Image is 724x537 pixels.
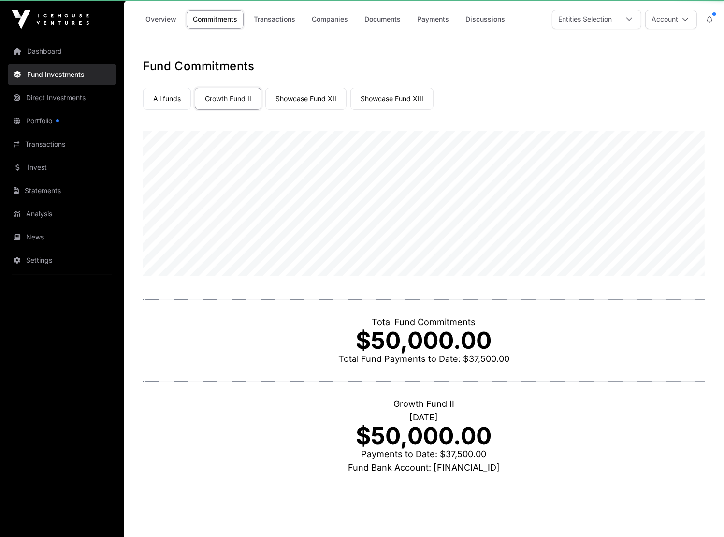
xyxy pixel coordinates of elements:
[8,250,116,271] a: Settings
[411,10,455,29] a: Payments
[8,180,116,201] a: Statements
[645,10,697,29] button: Account
[552,10,618,29] div: Entities Selection
[143,329,705,352] p: $50,000.00
[143,411,705,424] p: [DATE]
[8,226,116,248] a: News
[459,10,511,29] a: Discussions
[187,10,244,29] a: Commitments
[143,424,705,447] p: $50,000.00
[265,88,347,110] a: Showcase Fund XII
[676,491,724,537] iframe: Chat Widget
[143,447,705,461] p: Payments to Date: $37,500.00
[143,59,705,74] h1: Fund Commitments
[8,41,116,62] a: Dashboard
[143,352,705,366] p: Total Fund Payments to Date: $37,500.00
[8,157,116,178] a: Invest
[195,88,261,110] a: Growth Fund II
[8,64,116,85] a: Fund Investments
[350,88,434,110] a: Showcase Fund XIII
[143,461,705,475] p: Fund Bank Account: [FINANCIAL_ID]
[143,397,705,411] p: Growth Fund II
[12,10,89,29] img: Icehouse Ventures Logo
[143,315,705,329] p: Total Fund Commitments
[8,87,116,108] a: Direct Investments
[8,110,116,132] a: Portfolio
[8,203,116,224] a: Analysis
[8,134,116,155] a: Transactions
[305,10,354,29] a: Companies
[247,10,302,29] a: Transactions
[143,88,191,110] a: All funds
[139,10,183,29] a: Overview
[358,10,407,29] a: Documents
